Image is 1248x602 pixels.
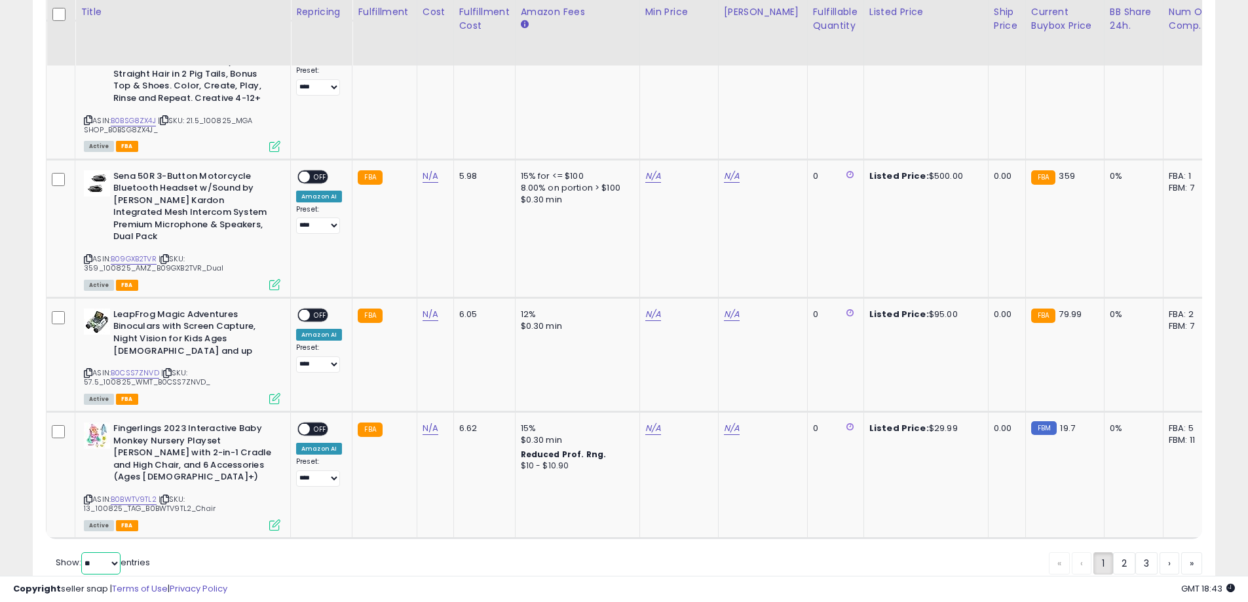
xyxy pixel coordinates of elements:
div: Preset: [296,343,342,373]
strong: Copyright [13,582,61,595]
div: Cost [423,5,448,19]
div: Listed Price [869,5,983,19]
a: N/A [423,422,438,435]
div: 15% for <= $100 [521,170,630,182]
div: seller snap | | [13,583,227,595]
div: Min Price [645,5,713,19]
div: $95.00 [869,309,978,320]
div: FBA: 5 [1169,423,1212,434]
a: B0BSG8ZX4J [111,115,156,126]
a: 3 [1135,552,1158,574]
b: LeapFrog Magic Adventures Binoculars with Screen Capture, Night Vision for Kids Ages [DEMOGRAPHIC... [113,309,273,360]
div: 0% [1110,309,1153,320]
div: 15% [521,423,630,434]
div: ASIN: [84,31,280,150]
div: Amazon AI [296,329,342,341]
b: Listed Price: [869,308,929,320]
span: OFF [310,424,331,435]
div: 6.05 [459,309,505,320]
small: FBA [358,423,382,437]
div: 0.00 [994,170,1015,182]
a: B09GXB2TVR [111,254,157,265]
small: FBA [358,309,382,323]
div: Preset: [296,205,342,235]
a: N/A [645,422,661,435]
span: 2025-10-13 18:43 GMT [1181,582,1235,595]
div: Fulfillable Quantity [813,5,858,33]
span: | SKU: 13_100825_TAG_B0BWTV9TL2_Chair [84,494,216,514]
div: 5.98 [459,170,505,182]
img: 41Kf0Be7gpL._SL40_.jpg [84,309,110,335]
div: 8.00% on portion > $100 [521,182,630,194]
small: FBM [1031,421,1057,435]
div: Preset: [296,66,342,96]
span: » [1190,557,1194,570]
div: Repricing [296,5,347,19]
div: FBA: 2 [1169,309,1212,320]
div: Preset: [296,457,342,487]
div: $0.30 min [521,194,630,206]
div: 0 [813,423,854,434]
span: 79.99 [1059,308,1082,320]
a: N/A [724,308,740,321]
small: FBA [1031,309,1055,323]
b: Sena 50R 3-Button Motorcycle Bluetooth Headset w/Sound by [PERSON_NAME] Kardon Integrated Mesh In... [113,170,273,246]
span: All listings currently available for purchase on Amazon [84,280,114,291]
div: FBA: 1 [1169,170,1212,182]
span: 19.7 [1060,422,1075,434]
span: All listings currently available for purchase on Amazon [84,520,114,531]
div: $0.30 min [521,434,630,446]
a: Privacy Policy [170,582,227,595]
div: 6.62 [459,423,505,434]
div: $10 - $10.90 [521,461,630,472]
a: N/A [423,308,438,321]
b: Rainbow High Color & Create Fashion DIY Doll with Washable Rainbow Markers, Green Eyes, Straight ... [113,31,273,107]
a: N/A [724,170,740,183]
small: FBA [1031,170,1055,185]
div: 12% [521,309,630,320]
a: B0CSS7ZNVD [111,367,159,379]
div: ASIN: [84,170,280,289]
a: N/A [645,308,661,321]
div: $29.99 [869,423,978,434]
div: 0 [813,170,854,182]
div: 0% [1110,170,1153,182]
span: Show: entries [56,556,150,569]
div: 0.00 [994,309,1015,320]
div: $0.30 min [521,320,630,332]
b: Listed Price: [869,170,929,182]
a: Terms of Use [112,582,168,595]
span: FBA [116,280,138,291]
a: B0BWTV9TL2 [111,494,157,505]
a: N/A [724,422,740,435]
div: Ship Price [994,5,1020,33]
span: › [1168,557,1171,570]
span: All listings currently available for purchase on Amazon [84,141,114,152]
small: Amazon Fees. [521,19,529,31]
div: Title [81,5,285,19]
img: 41WKjsLAyfL._SL40_.jpg [84,170,110,197]
div: 0% [1110,423,1153,434]
div: ASIN: [84,423,280,529]
span: FBA [116,520,138,531]
span: | SKU: 57.5_100825_WMT_B0CSS7ZNVD_ [84,367,211,387]
div: Fulfillment Cost [459,5,510,33]
div: FBM: 7 [1169,182,1212,194]
span: All listings currently available for purchase on Amazon [84,394,114,405]
div: 0.00 [994,423,1015,434]
span: | SKU: 359_100825_AMZ_B09GXB2TVR_Dual [84,254,223,273]
div: Num of Comp. [1169,5,1217,33]
b: Listed Price: [869,422,929,434]
div: ASIN: [84,309,280,403]
span: OFF [310,171,331,182]
div: Amazon AI [296,191,342,202]
div: [PERSON_NAME] [724,5,802,19]
div: BB Share 24h. [1110,5,1158,33]
b: Reduced Prof. Rng. [521,449,607,460]
span: FBA [116,394,138,405]
img: 41qmpRzX3KL._SL40_.jpg [84,423,110,449]
a: 1 [1093,552,1113,574]
a: N/A [423,170,438,183]
div: Amazon AI [296,443,342,455]
div: FBM: 7 [1169,320,1212,332]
